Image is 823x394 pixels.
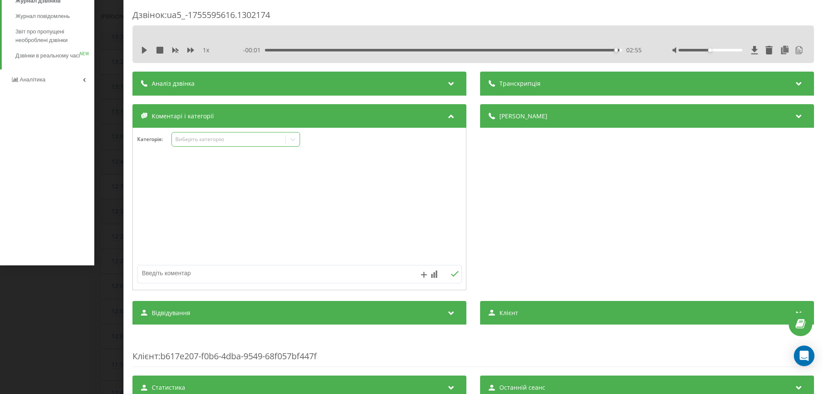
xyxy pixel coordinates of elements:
[132,333,814,367] div: : b617e207-f0b6-4dba-9549-68f057bf447f
[15,9,94,24] a: Журнал повідомлень
[15,51,80,60] span: Дзвінки в реальному часі
[15,12,70,21] span: Журнал повідомлень
[15,24,94,48] a: Звіт про пропущені необроблені дзвінки
[15,48,94,63] a: Дзвінки в реальному часіNEW
[20,76,45,83] span: Аналiтика
[152,309,190,317] span: Відвідування
[137,136,171,142] h4: Категорія :
[626,46,642,54] span: 02:55
[499,383,545,392] span: Останній сеанс
[132,350,158,362] span: Клієнт
[152,79,195,88] span: Аналіз дзвінка
[794,346,814,366] div: Open Intercom Messenger
[499,79,541,88] span: Транскрипція
[708,48,712,52] div: Accessibility label
[15,27,90,45] span: Звіт про пропущені необроблені дзвінки
[203,46,209,54] span: 1 x
[499,112,547,120] span: [PERSON_NAME]
[152,383,185,392] span: Статистика
[152,112,214,120] span: Коментарі і категорії
[175,136,282,143] div: Виберіть категорію
[499,309,518,317] span: Клієнт
[243,46,265,54] span: - 00:01
[132,9,814,26] div: Дзвінок : ua5_-1755595616.1302174
[614,48,618,52] div: Accessibility label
